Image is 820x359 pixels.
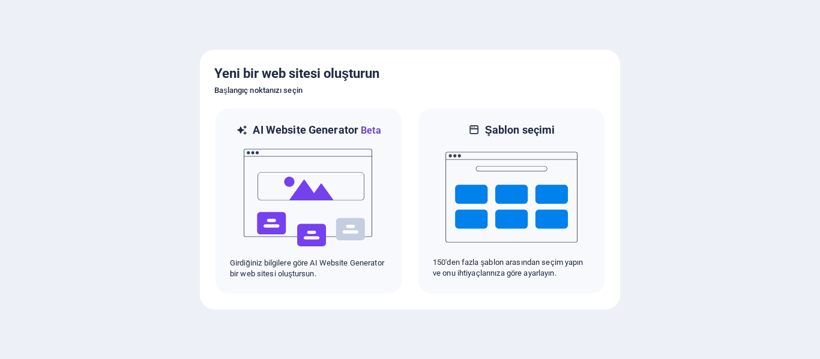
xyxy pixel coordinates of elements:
[214,107,403,295] div: AI Website GeneratorBetaaiGirdiğiniz bilgilere göre AI Website Generator bir web sitesi oluştursun.
[214,64,606,83] h5: Yeni bir web sitesi oluşturun
[253,123,381,138] h6: AI Website Generator
[433,257,590,279] p: 150'den fazla şablon arasından seçim yapın ve onu ihtiyaçlarınıza göre ayarlayın.
[358,125,381,136] span: Beta
[243,138,375,258] img: ai
[485,123,555,137] h6: Şablon seçimi
[214,83,606,98] h6: Başlangıç noktanızı seçin
[230,258,387,279] p: Girdiğiniz bilgilere göre AI Website Generator bir web sitesi oluştursun.
[417,107,606,295] div: Şablon seçimi150'den fazla şablon arasından seçim yapın ve onu ihtiyaçlarınıza göre ayarlayın.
